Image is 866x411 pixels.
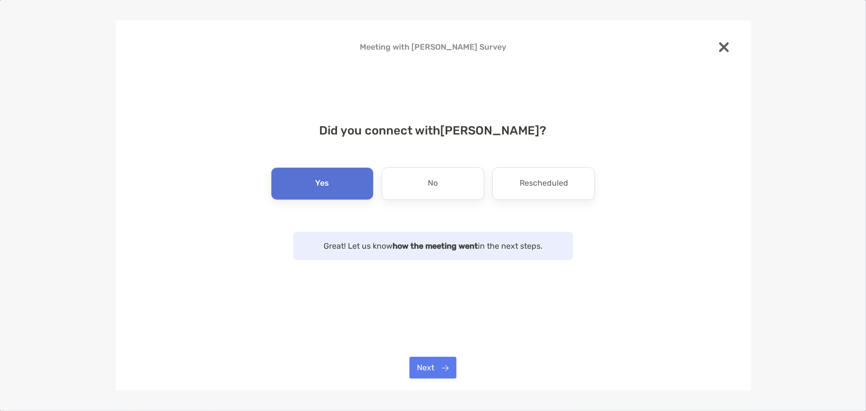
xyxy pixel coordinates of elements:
[428,176,438,192] p: No
[303,240,563,252] p: Great! Let us know in the next steps.
[393,241,478,251] strong: how the meeting went
[132,42,735,52] h4: Meeting with [PERSON_NAME] Survey
[520,176,568,192] p: Rescheduled
[409,357,457,379] button: Next
[719,42,729,52] img: close modal
[315,176,329,192] p: Yes
[132,124,735,137] h4: Did you connect with [PERSON_NAME] ?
